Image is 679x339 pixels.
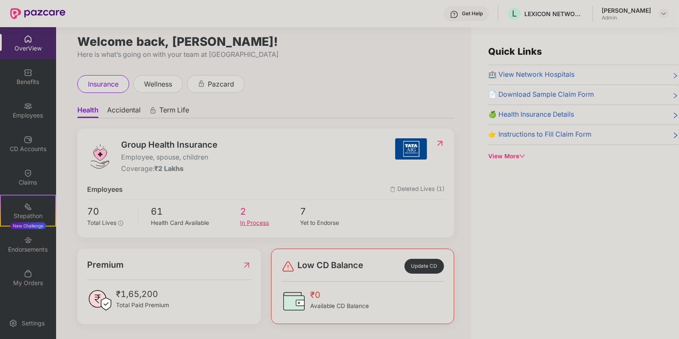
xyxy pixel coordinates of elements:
span: ₹2 Lakhs [154,165,184,173]
div: View More [488,152,679,161]
img: PaidPremiumIcon [87,288,113,313]
div: Settings [19,319,47,328]
span: right [672,91,679,100]
img: svg+xml;base64,PHN2ZyB4bWxucz0iaHR0cDovL3d3dy53My5vcmcvMjAwMC9zdmciIHdpZHRoPSIyMSIgaGVpZ2h0PSIyMC... [24,202,32,211]
div: Yet to Endorse [300,219,359,228]
div: Update CD [405,259,444,273]
div: Admin [602,14,651,21]
span: right [672,131,679,140]
div: Stepathon [1,212,55,220]
div: Here is what’s going on with your team at [GEOGRAPHIC_DATA] [77,49,454,60]
img: svg+xml;base64,PHN2ZyBpZD0iRW1wbG95ZWVzIiB4bWxucz0iaHR0cDovL3d3dy53My5vcmcvMjAwMC9zdmciIHdpZHRoPS... [24,102,32,110]
span: pazcard [208,79,234,90]
span: 🍏 Health Insurance Details [488,109,574,120]
span: Health [77,106,99,118]
img: deleteIcon [390,187,396,192]
span: info-circle [118,221,123,226]
span: ₹0 [310,289,369,302]
img: svg+xml;base64,PHN2ZyBpZD0iQ2xhaW0iIHhtbG5zPSJodHRwOi8vd3d3LnczLm9yZy8yMDAwL3N2ZyIgd2lkdGg9IjIwIi... [24,169,32,177]
span: wellness [144,79,172,90]
img: svg+xml;base64,PHN2ZyBpZD0iTXlfT3JkZXJzIiBkYXRhLW5hbWU9Ik15IE9yZGVycyIgeG1sbnM9Imh0dHA6Ly93d3cudz... [24,269,32,278]
span: L [512,8,517,19]
img: New Pazcare Logo [10,8,65,19]
img: logo [87,144,113,169]
img: svg+xml;base64,PHN2ZyBpZD0iRHJvcGRvd24tMzJ4MzIiIHhtbG5zPSJodHRwOi8vd3d3LnczLm9yZy8yMDAwL3N2ZyIgd2... [660,10,667,17]
span: 👉 Instructions to Fill Claim Form [488,129,591,140]
span: Accidental [107,106,141,118]
div: In Process [240,219,300,228]
span: Premium [87,258,124,272]
span: 70 [87,204,132,219]
img: svg+xml;base64,PHN2ZyBpZD0iQ0RfQWNjb3VudHMiIGRhdGEtbmFtZT0iQ0QgQWNjb3VudHMiIHhtbG5zPSJodHRwOi8vd3... [24,135,32,144]
span: down [519,153,525,159]
span: Employee, spouse, children [121,152,218,163]
span: 61 [151,204,240,219]
span: Available CD Balance [310,302,369,311]
span: Total Lives [87,219,116,226]
span: Low CD Balance [297,259,363,273]
span: insurance [88,79,119,90]
img: RedirectIcon [436,139,444,148]
img: svg+xml;base64,PHN2ZyBpZD0iSGVscC0zMngzMiIgeG1sbnM9Imh0dHA6Ly93d3cudzMub3JnLzIwMDAvc3ZnIiB3aWR0aD... [450,10,458,19]
span: right [672,71,679,80]
span: 🏥 View Network Hospitals [488,70,574,80]
img: svg+xml;base64,PHN2ZyBpZD0iU2V0dGluZy0yMHgyMCIgeG1sbnM9Imh0dHA6Ly93d3cudzMub3JnLzIwMDAvc3ZnIiB3aW... [9,319,17,328]
div: [PERSON_NAME] [602,6,651,14]
div: Health Card Available [151,219,240,228]
img: RedirectIcon [242,258,251,272]
span: Group Health Insurance [121,138,218,151]
div: Get Help [462,10,483,17]
img: CDBalanceIcon [281,289,307,314]
span: Total Paid Premium [116,301,169,310]
span: Quick Links [488,46,542,57]
span: Term Life [159,106,189,118]
img: svg+xml;base64,PHN2ZyBpZD0iRW5kb3JzZW1lbnRzIiB4bWxucz0iaHR0cDovL3d3dy53My5vcmcvMjAwMC9zdmciIHdpZH... [24,236,32,244]
span: 7 [300,204,359,219]
img: svg+xml;base64,PHN2ZyBpZD0iQmVuZWZpdHMiIHhtbG5zPSJodHRwOi8vd3d3LnczLm9yZy8yMDAwL3N2ZyIgd2lkdGg9Ij... [24,68,32,77]
div: Welcome back, [PERSON_NAME]! [77,38,454,45]
div: New Challenge [10,222,46,229]
span: 2 [240,204,300,219]
div: animation [198,80,205,87]
div: animation [149,106,157,114]
img: insurerIcon [395,138,427,160]
span: Employees [87,185,123,195]
img: svg+xml;base64,PHN2ZyBpZD0iSG9tZSIgeG1sbnM9Imh0dHA6Ly93d3cudzMub3JnLzIwMDAvc3ZnIiB3aWR0aD0iMjAiIG... [24,35,32,43]
img: svg+xml;base64,PHN2ZyBpZD0iRGFuZ2VyLTMyeDMyIiB4bWxucz0iaHR0cDovL3d3dy53My5vcmcvMjAwMC9zdmciIHdpZH... [281,260,295,273]
span: right [672,111,679,120]
div: Coverage: [121,164,218,174]
span: 📄 Download Sample Claim Form [488,90,594,100]
span: ₹1,65,200 [116,288,169,301]
div: LEXICON NETWORKS INDIA PRIVATE LIMITED [524,10,584,18]
span: Deleted Lives (1) [390,185,444,195]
